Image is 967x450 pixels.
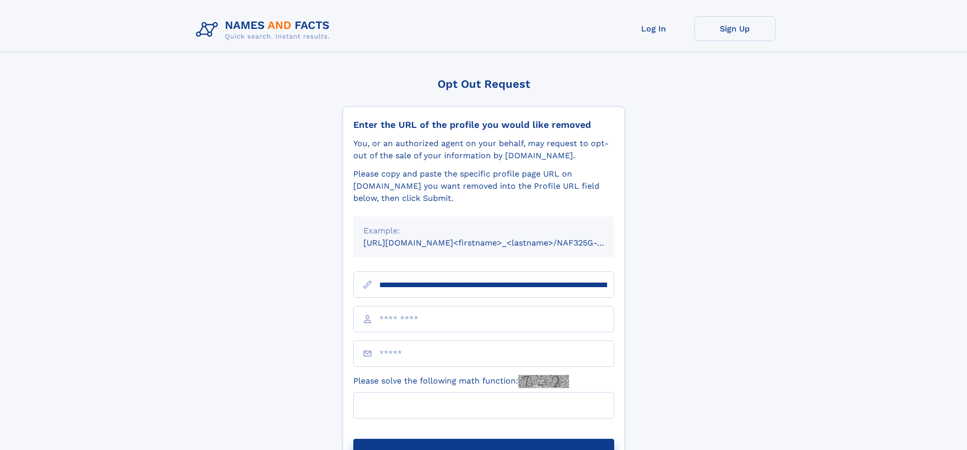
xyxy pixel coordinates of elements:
[353,137,614,162] div: You, or an authorized agent on your behalf, may request to opt-out of the sale of your informatio...
[353,168,614,204] div: Please copy and paste the specific profile page URL on [DOMAIN_NAME] you want removed into the Pr...
[192,16,338,44] img: Logo Names and Facts
[613,16,694,41] a: Log In
[694,16,776,41] a: Sign Up
[353,375,569,388] label: Please solve the following math function:
[353,119,614,130] div: Enter the URL of the profile you would like removed
[363,225,604,237] div: Example:
[343,78,625,90] div: Opt Out Request
[363,238,633,248] small: [URL][DOMAIN_NAME]<firstname>_<lastname>/NAF325G-xxxxxxxx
